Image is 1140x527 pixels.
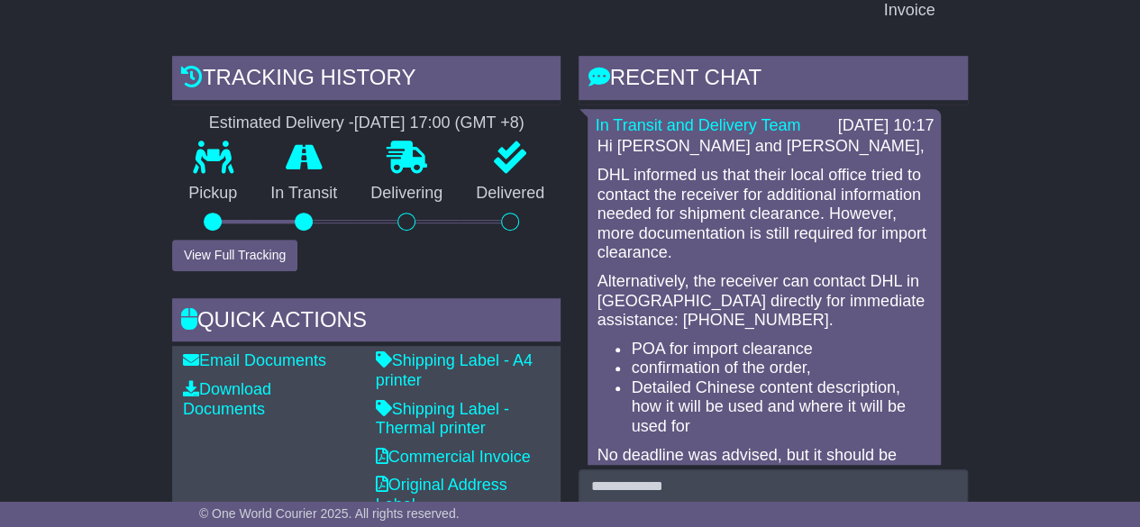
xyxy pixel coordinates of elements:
div: Quick Actions [172,298,561,347]
a: Shipping Label - Thermal printer [376,400,509,438]
div: RECENT CHAT [579,56,968,104]
a: Download Documents [183,380,271,418]
p: In Transit [254,184,354,204]
div: [DATE] 10:17 [837,116,934,136]
p: No deadline was advised, but it should be provided as soon as possible. [597,446,932,485]
a: Original Address Label [376,476,507,513]
p: Alternatively, the receiver can contact DHL in [GEOGRAPHIC_DATA] directly for immediate assistanc... [597,272,932,331]
a: Email Documents [183,351,326,369]
a: Commercial Invoice [376,448,531,466]
span: © One World Courier 2025. All rights reserved. [199,506,460,521]
p: Hi [PERSON_NAME] and [PERSON_NAME], [597,137,932,157]
li: Detailed Chinese content description, how it will be used and where it will be used for [631,378,934,437]
p: Delivered [460,184,561,204]
p: Pickup [172,184,254,204]
p: DHL informed us that their local office tried to contact the receiver for additional information ... [597,166,932,263]
div: Tracking history [172,56,561,104]
div: [DATE] 17:00 (GMT +8) [354,114,524,133]
li: POA for import clearance [631,340,934,359]
div: Estimated Delivery - [172,114,561,133]
p: Delivering [354,184,460,204]
a: In Transit and Delivery Team [595,116,800,134]
button: View Full Tracking [172,240,297,271]
li: confirmation of the order, [631,359,934,378]
a: Shipping Label - A4 printer [376,351,533,389]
